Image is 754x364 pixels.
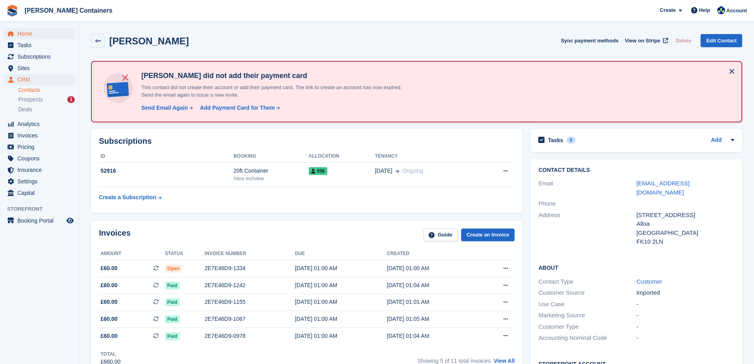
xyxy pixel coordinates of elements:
h4: [PERSON_NAME] did not add their payment card [138,71,415,80]
div: Accounting Nominal Code [538,334,636,343]
span: £60.00 [101,281,118,290]
a: menu [4,187,75,198]
span: Capital [17,187,65,198]
div: - [636,334,734,343]
h2: Subscriptions [99,137,515,146]
span: Booking Portal [17,215,65,226]
a: Customer [636,278,662,285]
span: £60.00 [101,315,118,323]
div: FK10 2LN [636,237,734,246]
div: 2E7E46D9-1155 [205,298,295,306]
div: Alloa Inchview [234,175,309,182]
span: Paid [165,332,180,340]
span: Deals [18,106,32,113]
span: Create [660,6,676,14]
div: 0 [566,137,575,144]
a: Create an Invoice [461,229,515,242]
div: 2E7E46D9-1067 [205,315,295,323]
a: menu [4,130,75,141]
a: menu [4,28,75,39]
div: [DATE] 01:00 AM [295,281,387,290]
span: £60.00 [101,332,118,340]
div: Imported [636,288,734,297]
th: Status [165,248,205,260]
span: 056 [309,167,327,175]
a: menu [4,141,75,152]
th: Invoice number [205,248,295,260]
span: £60.00 [101,298,118,306]
div: Create a Subscription [99,193,156,202]
h2: [PERSON_NAME] [109,36,189,46]
a: [PERSON_NAME] Containers [21,4,116,17]
a: Edit Contact [701,34,742,47]
div: Customer Type [538,322,636,332]
div: [GEOGRAPHIC_DATA] [636,229,734,238]
span: Storefront [7,205,79,213]
div: - [636,311,734,320]
div: Contact Type [538,277,636,286]
a: [EMAIL_ADDRESS][DOMAIN_NAME] [636,180,689,196]
h2: Tasks [548,137,563,144]
div: 1 [67,96,75,103]
div: 20ft Container [234,167,309,175]
p: This contact did not create their account or add their payment card. The link to create an accoun... [138,84,415,99]
span: Tasks [17,40,65,51]
a: Create a Subscription [99,190,161,205]
div: Send Email Again [141,104,188,112]
a: View All [494,358,515,364]
span: Showing 5 of 11 total invoices [417,358,490,364]
div: [DATE] 01:00 AM [387,264,479,273]
span: Settings [17,176,65,187]
img: no-card-linked-e7822e413c904bf8b177c4d89f31251c4716f9871600ec3ca5bfc59e148c83f4.svg [101,71,135,105]
span: [DATE] [375,167,392,175]
img: Audra Whitelaw [717,6,725,14]
h2: Invoices [99,229,131,242]
div: Phone [538,199,636,208]
span: View on Stripe [625,37,660,45]
div: Total [101,351,121,358]
span: Paid [165,315,180,323]
span: Sites [17,63,65,74]
span: Pricing [17,141,65,152]
a: Prospects 1 [18,95,75,104]
div: [DATE] 01:04 AM [387,281,479,290]
div: 2E7E46D9-1334 [205,264,295,273]
span: Coupons [17,153,65,164]
h2: About [538,263,734,271]
div: [STREET_ADDRESS] [636,211,734,220]
div: Add Payment Card for Them [200,104,275,112]
h2: Contact Details [538,167,734,173]
a: Contacts [18,86,75,94]
img: stora-icon-8386f47178a22dfd0bd8f6a31ec36ba5ce8667c1dd55bd0f319d3a0aa187defe.svg [6,5,18,17]
a: menu [4,74,75,85]
span: Prospects [18,96,43,103]
a: menu [4,164,75,175]
a: View on Stripe [622,34,670,47]
a: Deals [18,105,75,114]
a: menu [4,40,75,51]
div: [DATE] 01:00 AM [295,298,387,306]
div: [DATE] 01:04 AM [387,332,479,340]
span: Invoices [17,130,65,141]
a: Preview store [65,216,75,225]
a: menu [4,215,75,226]
a: menu [4,176,75,187]
a: menu [4,51,75,62]
span: Account [726,7,747,15]
div: Customer Source [538,288,636,297]
span: Paid [165,282,180,290]
div: - [636,322,734,332]
div: Email [538,179,636,197]
th: Due [295,248,387,260]
div: [DATE] 01:00 AM [295,315,387,323]
button: Sync payment methods [561,34,619,47]
button: Delete [672,34,694,47]
span: Insurance [17,164,65,175]
a: Add Payment Card for Them [197,104,281,112]
span: Subscriptions [17,51,65,62]
div: [DATE] 01:01 AM [387,298,479,306]
span: Paid [165,298,180,306]
th: Allocation [309,150,375,163]
th: Amount [99,248,165,260]
a: menu [4,118,75,130]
